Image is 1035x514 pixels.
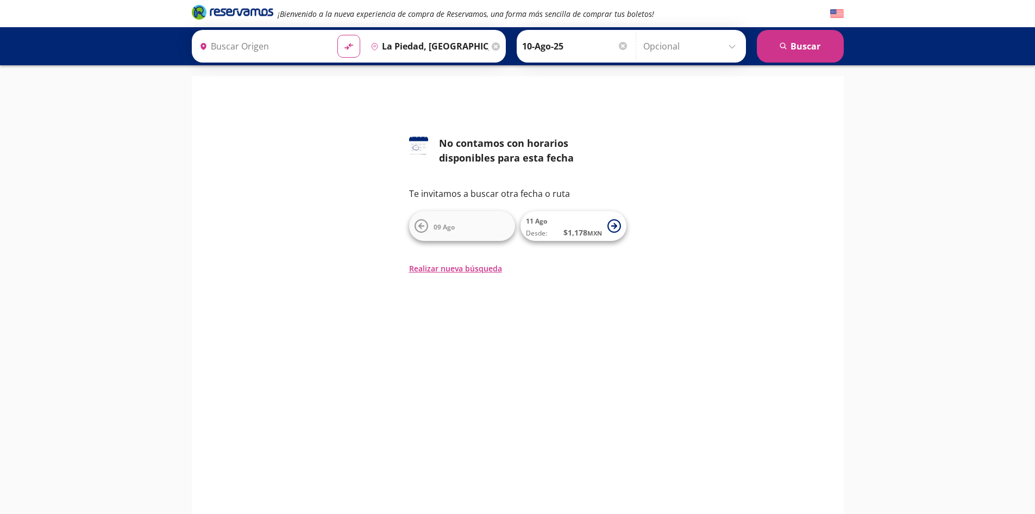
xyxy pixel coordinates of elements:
button: English [830,7,844,21]
button: 11 AgoDesde:$1,178MXN [520,211,626,241]
input: Opcional [643,33,741,60]
i: Brand Logo [192,4,273,20]
a: Brand Logo [192,4,273,23]
input: Buscar Destino [366,33,489,60]
input: Buscar Origen [195,33,329,60]
button: Realizar nueva búsqueda [409,263,502,274]
button: Buscar [757,30,844,63]
span: $ 1,178 [563,227,602,238]
span: Desde: [526,228,547,238]
button: 09 Ago [409,211,515,241]
span: 09 Ago [434,222,455,232]
input: Elegir Fecha [522,33,629,60]
small: MXN [587,229,602,237]
em: ¡Bienvenido a la nueva experiencia de compra de Reservamos, una forma más sencilla de comprar tus... [278,9,654,19]
p: Te invitamos a buscar otra fecha o ruta [409,187,626,200]
span: 11 Ago [526,216,547,226]
div: No contamos con horarios disponibles para esta fecha [439,136,626,165]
